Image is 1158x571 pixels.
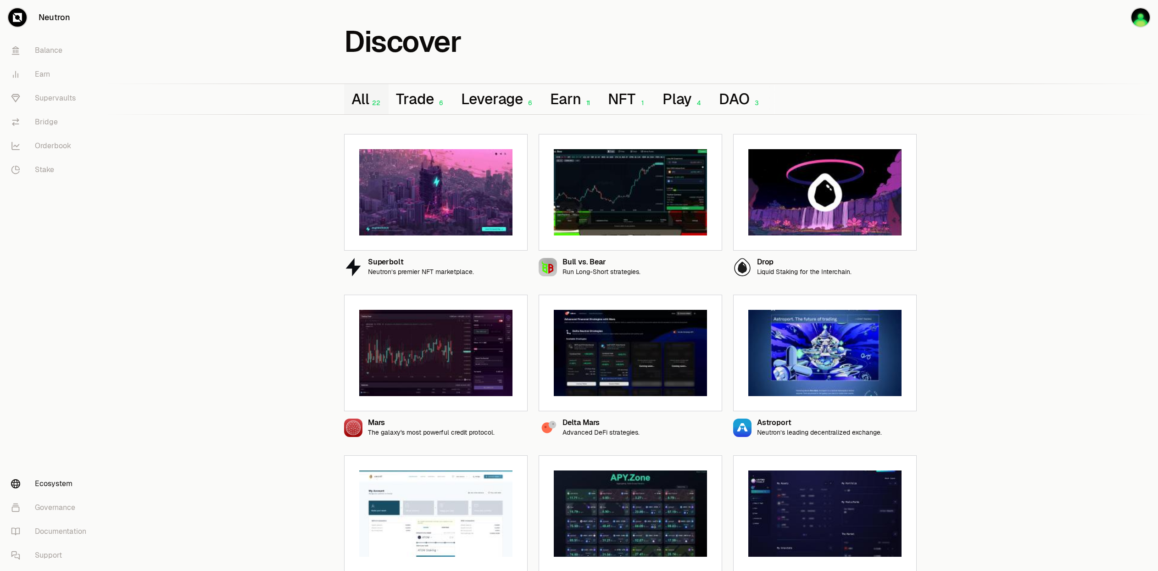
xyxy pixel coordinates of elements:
[344,84,389,114] button: All
[4,86,99,110] a: Supervaults
[748,149,902,235] img: Drop preview image
[389,84,453,114] button: Trade
[748,470,902,557] img: Astrovault preview image
[543,84,601,114] button: Earn
[562,258,640,266] div: Bull vs. Bear
[655,84,712,114] button: Play
[369,99,381,107] div: 22
[368,429,495,437] p: The galaxy's most powerful credit protocol.
[4,472,99,496] a: Ecosystem
[434,99,446,107] div: 6
[523,99,535,107] div: 6
[562,268,640,276] p: Run Long-Short strategies.
[4,520,99,543] a: Documentation
[554,310,707,396] img: Delta Mars preview image
[4,39,99,62] a: Balance
[368,419,495,427] div: Mars
[581,99,593,107] div: 11
[712,84,769,114] button: DAO
[4,158,99,182] a: Stake
[750,99,762,107] div: 3
[562,429,640,437] p: Advanced DeFi strategies.
[757,258,852,266] div: Drop
[359,149,512,235] img: Superbolt preview image
[748,310,902,396] img: Astroport preview image
[454,84,543,114] button: Leverage
[4,496,99,520] a: Governance
[359,470,512,557] img: Amulet preview image
[692,99,704,107] div: 4
[359,310,512,396] img: Mars preview image
[635,99,648,107] div: 1
[4,110,99,134] a: Bridge
[562,419,640,427] div: Delta Mars
[1131,8,1150,27] img: 白澍
[368,268,474,276] p: Neutron’s premier NFT marketplace.
[554,149,707,235] img: Bull vs. Bear preview image
[344,29,461,54] h1: Discover
[4,543,99,567] a: Support
[368,258,474,266] div: Superbolt
[757,268,852,276] p: Liquid Staking for the Interchain.
[757,429,882,437] p: Neutron’s leading decentralized exchange.
[554,470,707,557] img: Apy.Zone preview image
[601,84,655,114] button: NFT
[757,419,882,427] div: Astroport
[4,62,99,86] a: Earn
[4,134,99,158] a: Orderbook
